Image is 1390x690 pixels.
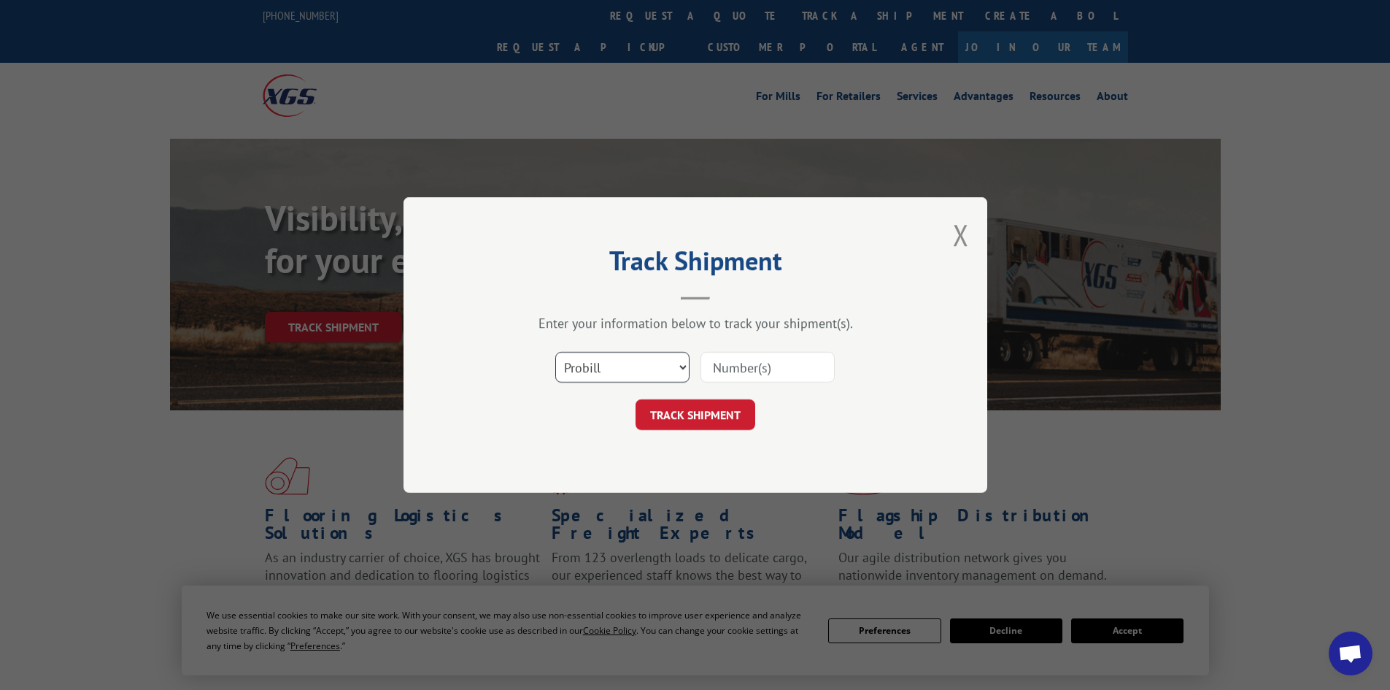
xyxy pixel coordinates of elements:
div: Enter your information below to track your shipment(s). [476,315,914,331]
button: TRACK SHIPMENT [636,399,755,430]
a: Open chat [1329,632,1372,675]
button: Close modal [953,215,969,254]
input: Number(s) [700,352,835,383]
h2: Track Shipment [476,250,914,278]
